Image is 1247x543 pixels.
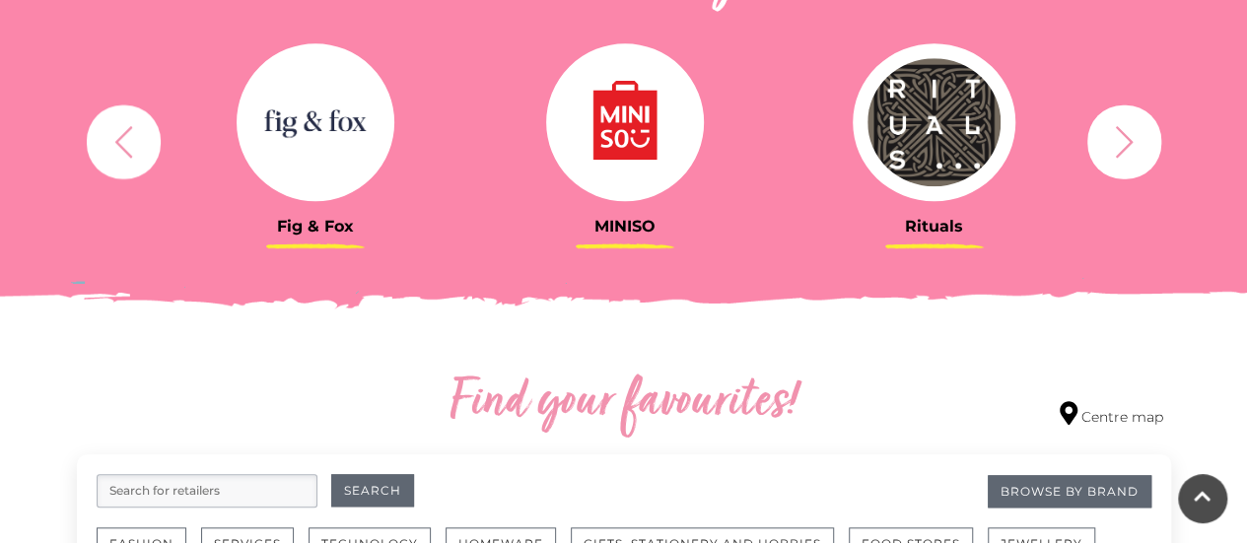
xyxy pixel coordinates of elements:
a: Fig & Fox [175,43,455,236]
a: Browse By Brand [988,475,1151,508]
h3: Rituals [795,217,1074,236]
h2: Find your favourites! [264,372,984,435]
button: Search [331,474,414,507]
a: Rituals [795,43,1074,236]
h3: MINISO [485,217,765,236]
a: Centre map [1060,401,1163,428]
a: MINISO [485,43,765,236]
input: Search for retailers [97,474,317,508]
h3: Fig & Fox [175,217,455,236]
